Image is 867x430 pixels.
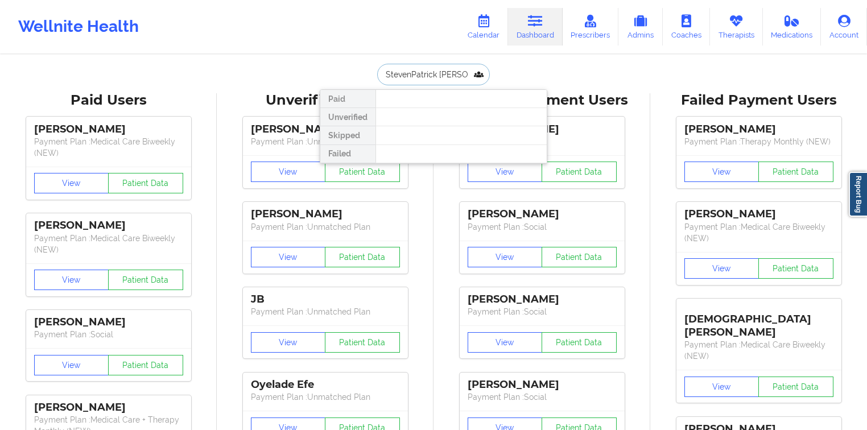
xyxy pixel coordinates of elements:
[468,162,543,182] button: View
[325,162,400,182] button: Patient Data
[758,258,833,279] button: Patient Data
[325,247,400,267] button: Patient Data
[34,329,183,340] p: Payment Plan : Social
[763,8,821,46] a: Medications
[34,173,109,193] button: View
[468,391,617,403] p: Payment Plan : Social
[684,377,759,397] button: View
[320,90,375,108] div: Paid
[251,391,400,403] p: Payment Plan : Unmatched Plan
[108,355,183,375] button: Patient Data
[563,8,619,46] a: Prescribers
[34,123,183,136] div: [PERSON_NAME]
[468,221,617,233] p: Payment Plan : Social
[684,123,833,136] div: [PERSON_NAME]
[251,208,400,221] div: [PERSON_NAME]
[618,8,663,46] a: Admins
[108,270,183,290] button: Patient Data
[251,162,326,182] button: View
[8,92,209,109] div: Paid Users
[251,332,326,353] button: View
[251,306,400,317] p: Payment Plan : Unmatched Plan
[34,316,183,329] div: [PERSON_NAME]
[251,136,400,147] p: Payment Plan : Unmatched Plan
[468,208,617,221] div: [PERSON_NAME]
[251,221,400,233] p: Payment Plan : Unmatched Plan
[684,221,833,244] p: Payment Plan : Medical Care Biweekly (NEW)
[251,247,326,267] button: View
[225,92,426,109] div: Unverified Users
[468,247,543,267] button: View
[468,293,617,306] div: [PERSON_NAME]
[684,136,833,147] p: Payment Plan : Therapy Monthly (NEW)
[758,377,833,397] button: Patient Data
[459,8,508,46] a: Calendar
[34,219,183,232] div: [PERSON_NAME]
[468,306,617,317] p: Payment Plan : Social
[542,247,617,267] button: Patient Data
[468,378,617,391] div: [PERSON_NAME]
[251,293,400,306] div: JB
[34,270,109,290] button: View
[320,108,375,126] div: Unverified
[251,378,400,391] div: Oyelade Efe
[251,123,400,136] div: [PERSON_NAME]
[684,339,833,362] p: Payment Plan : Medical Care Biweekly (NEW)
[710,8,763,46] a: Therapists
[684,304,833,339] div: [DEMOGRAPHIC_DATA][PERSON_NAME]
[34,401,183,414] div: [PERSON_NAME]
[849,172,867,217] a: Report Bug
[468,332,543,353] button: View
[320,145,375,163] div: Failed
[108,173,183,193] button: Patient Data
[508,8,563,46] a: Dashboard
[542,332,617,353] button: Patient Data
[821,8,867,46] a: Account
[684,208,833,221] div: [PERSON_NAME]
[663,8,710,46] a: Coaches
[325,332,400,353] button: Patient Data
[684,258,759,279] button: View
[758,162,833,182] button: Patient Data
[34,355,109,375] button: View
[542,162,617,182] button: Patient Data
[320,126,375,144] div: Skipped
[684,162,759,182] button: View
[34,136,183,159] p: Payment Plan : Medical Care Biweekly (NEW)
[34,233,183,255] p: Payment Plan : Medical Care Biweekly (NEW)
[658,92,859,109] div: Failed Payment Users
